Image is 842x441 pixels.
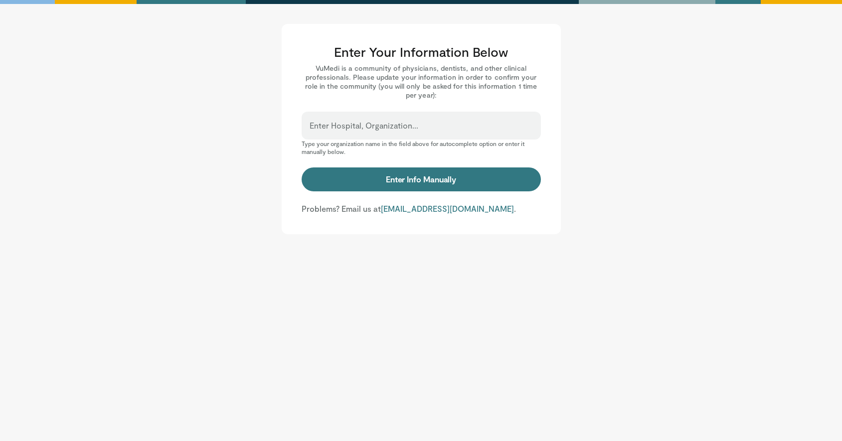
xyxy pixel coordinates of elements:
h3: Enter Your Information Below [302,44,541,60]
p: Problems? Email us at . [302,203,541,214]
a: [EMAIL_ADDRESS][DOMAIN_NAME] [381,204,514,213]
p: VuMedi is a community of physicians, dentists, and other clinical professionals. Please update yo... [302,64,541,100]
button: Enter Info Manually [302,167,541,191]
p: Type your organization name in the field above for autocomplete option or enter it manually below. [302,140,541,155]
label: Enter Hospital, Organization... [310,116,418,136]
